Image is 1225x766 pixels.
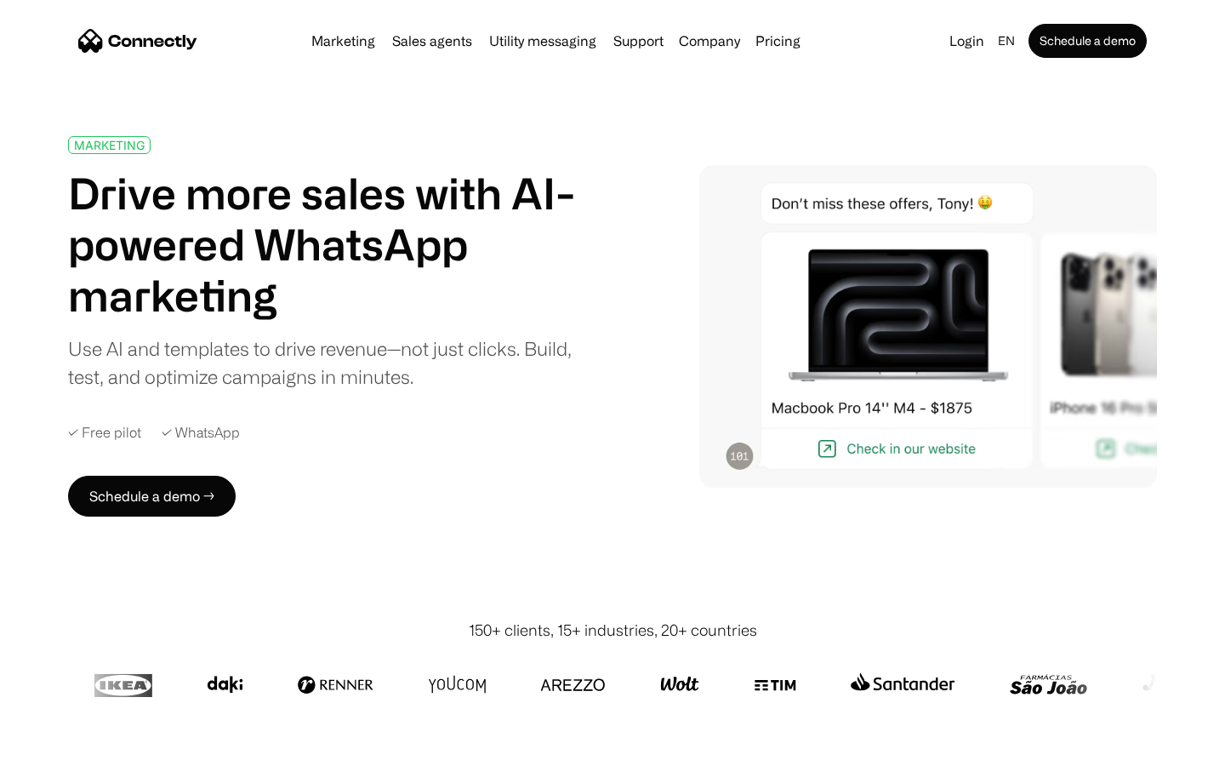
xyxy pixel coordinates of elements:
[68,168,594,321] h1: Drive more sales with AI-powered WhatsApp marketing
[469,619,757,642] div: 150+ clients, 15+ industries, 20+ countries
[482,34,603,48] a: Utility messaging
[78,28,197,54] a: home
[17,735,102,760] aside: Language selected: English
[991,29,1025,53] div: en
[74,139,145,151] div: MARKETING
[674,29,745,53] div: Company
[305,34,382,48] a: Marketing
[943,29,991,53] a: Login
[68,476,236,517] a: Schedule a demo →
[68,425,141,441] div: ✓ Free pilot
[998,29,1015,53] div: en
[385,34,479,48] a: Sales agents
[34,736,102,760] ul: Language list
[679,29,740,53] div: Company
[68,334,594,391] div: Use AI and templates to drive revenue—not just clicks. Build, test, and optimize campaigns in min...
[162,425,240,441] div: ✓ WhatsApp
[1028,24,1147,58] a: Schedule a demo
[607,34,670,48] a: Support
[749,34,807,48] a: Pricing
